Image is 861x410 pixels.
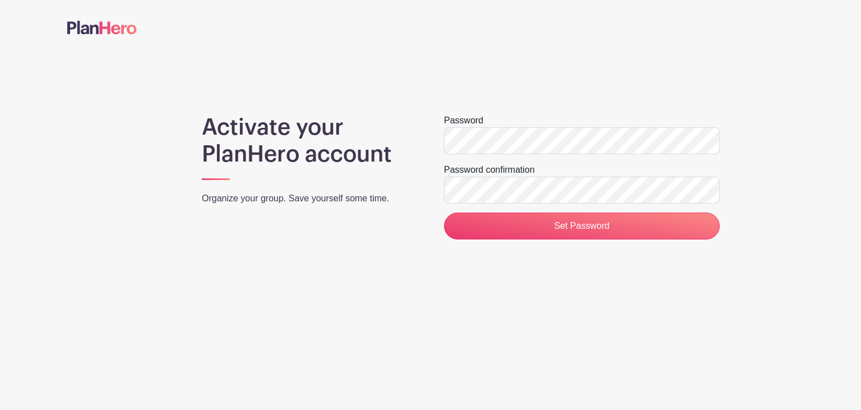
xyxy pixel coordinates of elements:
[444,114,483,127] label: Password
[202,114,417,168] h1: Activate your PlanHero account
[67,21,137,34] img: logo-507f7623f17ff9eddc593b1ce0a138ce2505c220e1c5a4e2b4648c50719b7d32.svg
[202,192,417,205] p: Organize your group. Save yourself some time.
[444,213,720,239] input: Set Password
[444,163,535,177] label: Password confirmation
